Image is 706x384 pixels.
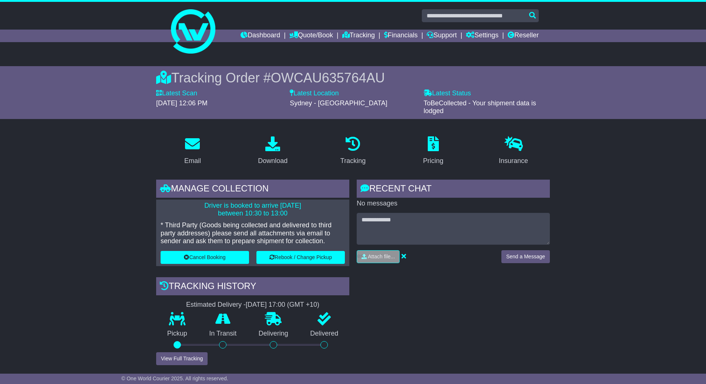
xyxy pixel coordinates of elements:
div: Insurance [499,156,528,166]
div: Tracking Order # [156,70,550,86]
button: Cancel Booking [161,251,249,264]
label: Latest Status [424,89,471,98]
span: OWCAU635764AU [271,70,385,85]
span: © One World Courier 2025. All rights reserved. [121,375,228,381]
span: [DATE] 12:06 PM [156,99,208,107]
p: In Transit [198,330,248,338]
a: Tracking [342,30,375,42]
a: Pricing [418,134,448,169]
button: Send a Message [501,250,550,263]
a: Tracking [336,134,370,169]
div: RECENT CHAT [357,180,550,200]
button: Rebook / Change Pickup [256,251,345,264]
p: No messages [357,200,550,208]
span: ToBeCollected - Your shipment data is lodged [424,99,536,115]
div: Estimated Delivery - [156,301,349,309]
a: Support [427,30,457,42]
span: Sydney - [GEOGRAPHIC_DATA] [290,99,387,107]
label: Latest Location [290,89,339,98]
a: Financials [384,30,418,42]
label: Latest Scan [156,89,197,98]
p: Pickup [156,330,198,338]
div: Pricing [423,156,443,166]
div: Manage collection [156,180,349,200]
div: Download [258,156,288,166]
a: Email [179,134,206,169]
div: Email [184,156,201,166]
button: View Full Tracking [156,352,208,365]
div: Tracking history [156,277,349,297]
a: Quote/Book [289,30,333,42]
p: Driver is booked to arrive [DATE] between 10:30 to 13:00 [161,202,345,218]
a: Settings [466,30,498,42]
div: Tracking [340,156,366,166]
p: Delivered [299,330,350,338]
p: * Third Party (Goods being collected and delivered to third party addresses) please send all atta... [161,221,345,245]
a: Download [253,134,292,169]
a: Insurance [494,134,533,169]
a: Dashboard [241,30,280,42]
p: Delivering [248,330,299,338]
div: [DATE] 17:00 (GMT +10) [246,301,319,309]
a: Reseller [508,30,539,42]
